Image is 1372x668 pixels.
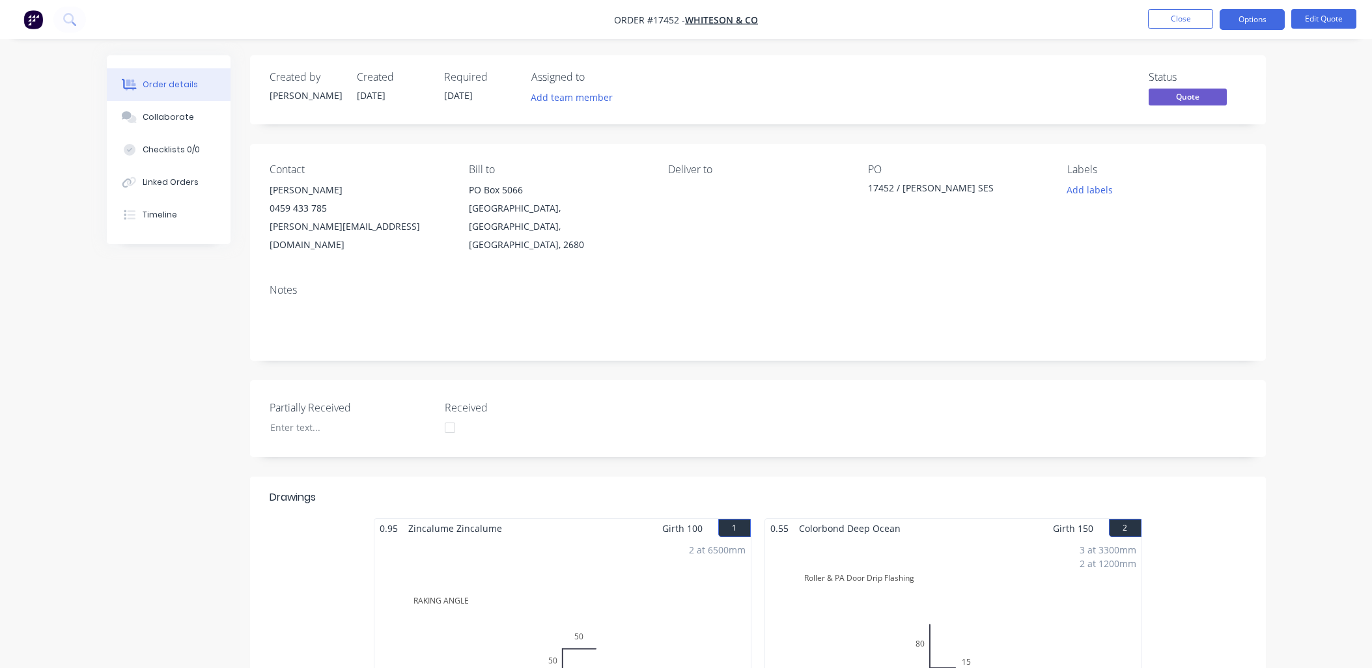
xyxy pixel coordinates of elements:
button: Quote [1149,89,1227,108]
span: Order #17452 - [614,14,685,26]
button: 1 [718,519,751,537]
div: 0459 433 785 [270,199,448,217]
div: Status [1149,71,1246,83]
div: 2 at 1200mm [1080,557,1136,570]
label: Received [445,400,608,415]
span: [DATE] [444,89,473,102]
div: [PERSON_NAME] [270,89,341,102]
div: Linked Orders [143,176,199,188]
div: 2 at 6500mm [689,543,746,557]
div: Timeline [143,209,177,221]
span: Quote [1149,89,1227,105]
button: Edit Quote [1291,9,1356,29]
span: [DATE] [357,89,385,102]
span: Girth 150 [1053,519,1093,538]
button: Close [1148,9,1213,29]
div: Drawings [270,490,316,505]
div: [PERSON_NAME][EMAIL_ADDRESS][DOMAIN_NAME] [270,217,448,254]
div: Contact [270,163,448,176]
button: Add team member [524,89,619,106]
div: PO Box 5066[GEOGRAPHIC_DATA], [GEOGRAPHIC_DATA], [GEOGRAPHIC_DATA], 2680 [469,181,647,254]
button: Linked Orders [107,166,231,199]
span: Zincalume Zincalume [403,519,507,538]
div: Created [357,71,428,83]
div: Bill to [469,163,647,176]
button: 2 [1109,519,1141,537]
button: Add team member [531,89,620,106]
label: Partially Received [270,400,432,415]
div: Labels [1067,163,1246,176]
div: Assigned to [531,71,662,83]
div: Checklists 0/0 [143,144,200,156]
div: 17452 / [PERSON_NAME] SES [868,181,1031,199]
div: Order details [143,79,198,90]
div: PO Box 5066 [469,181,647,199]
span: Girth 100 [662,519,703,538]
span: Colorbond Deep Ocean [794,519,906,538]
div: 3 at 3300mm [1080,543,1136,557]
button: Collaborate [107,101,231,133]
div: Created by [270,71,341,83]
div: Notes [270,284,1246,296]
button: Checklists 0/0 [107,133,231,166]
div: PO [868,163,1046,176]
span: 0.55 [765,519,794,538]
div: [GEOGRAPHIC_DATA], [GEOGRAPHIC_DATA], [GEOGRAPHIC_DATA], 2680 [469,199,647,254]
span: 0.95 [374,519,403,538]
div: Deliver to [668,163,847,176]
div: [PERSON_NAME] [270,181,448,199]
button: Timeline [107,199,231,231]
a: Whiteson & Co [685,14,758,26]
div: [PERSON_NAME]0459 433 785[PERSON_NAME][EMAIL_ADDRESS][DOMAIN_NAME] [270,181,448,254]
button: Options [1220,9,1285,30]
button: Order details [107,68,231,101]
div: Required [444,71,516,83]
button: Add labels [1060,181,1120,199]
img: Factory [23,10,43,29]
div: Collaborate [143,111,194,123]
